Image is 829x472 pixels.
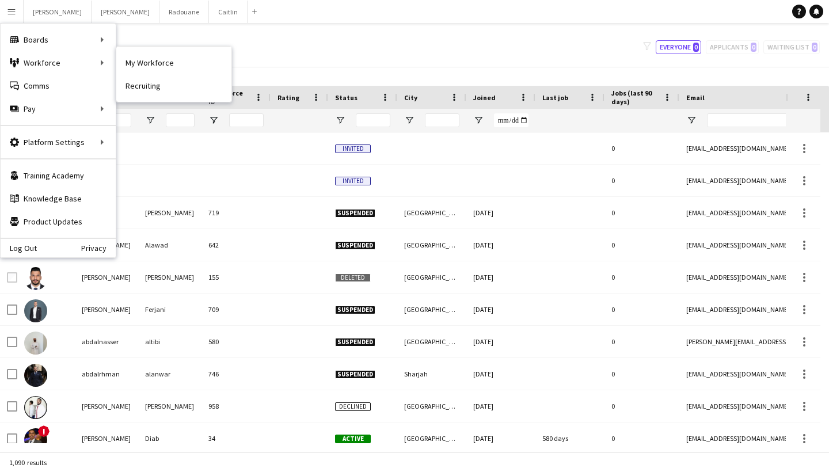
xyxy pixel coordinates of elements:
div: Diab [138,422,201,454]
div: [PERSON_NAME] [75,294,138,325]
input: Last Name Filter Input [166,113,195,127]
img: Abdel Jaleel Elsharief [24,396,47,419]
div: [GEOGRAPHIC_DATA] [397,197,466,229]
img: abdalrhman alanwar [24,364,47,387]
span: ! [38,425,50,437]
div: Alawad [138,229,201,261]
div: 0 [604,422,679,454]
div: [GEOGRAPHIC_DATA] [397,422,466,454]
div: abdalnasser [75,326,138,357]
span: Declined [335,402,371,411]
button: Open Filter Menu [686,115,697,125]
span: Email [686,93,705,102]
input: Row Selection is disabled for this row (unchecked) [7,272,17,283]
div: [GEOGRAPHIC_DATA] [397,261,466,293]
span: Invited [335,144,371,153]
div: 34 [201,422,271,454]
div: [PERSON_NAME] [138,261,201,293]
div: [PERSON_NAME] [138,197,201,229]
span: City [404,93,417,102]
div: [DATE] [466,390,535,422]
span: Suspended [335,370,375,379]
input: Status Filter Input [356,113,390,127]
div: [GEOGRAPHIC_DATA] [397,294,466,325]
div: 0 [604,197,679,229]
button: Everyone0 [656,40,701,54]
div: [GEOGRAPHIC_DATA] [397,229,466,261]
button: Open Filter Menu [208,115,219,125]
a: Training Academy [1,164,116,187]
div: abdalrhman [75,358,138,390]
div: 642 [201,229,271,261]
div: [DATE] [466,358,535,390]
div: 0 [604,358,679,390]
div: 580 days [535,422,604,454]
button: Open Filter Menu [473,115,484,125]
div: [DATE] [466,229,535,261]
div: [DATE] [466,197,535,229]
div: [GEOGRAPHIC_DATA] [397,326,466,357]
span: Suspended [335,241,375,250]
div: [PERSON_NAME] [75,261,138,293]
div: Workforce [1,51,116,74]
div: [PERSON_NAME] [75,390,138,422]
span: Deleted [335,273,371,282]
span: 0 [693,43,699,52]
img: Abdel rahman Diab [24,428,47,451]
button: Open Filter Menu [145,115,155,125]
div: [DATE] [466,326,535,357]
div: 0 [604,229,679,261]
input: Workforce ID Filter Input [229,113,264,127]
span: Suspended [335,209,375,218]
span: Last job [542,93,568,102]
button: [PERSON_NAME] [92,1,159,23]
span: Joined [473,93,496,102]
div: Platform Settings [1,131,116,154]
button: Open Filter Menu [335,115,345,125]
span: Status [335,93,358,102]
div: 0 [604,294,679,325]
img: Abdallah Ferjani [24,299,47,322]
span: Suspended [335,338,375,347]
div: 0 [604,390,679,422]
div: 0 [604,261,679,293]
a: Privacy [81,243,116,253]
div: 0 [604,132,679,164]
div: alanwar [138,358,201,390]
span: Invited [335,177,371,185]
input: Joined Filter Input [494,113,528,127]
div: 0 [604,165,679,196]
div: Ferjani [138,294,201,325]
div: 709 [201,294,271,325]
img: abdalnasser altibi [24,332,47,355]
div: Sharjah [397,358,466,390]
a: Comms [1,74,116,97]
div: 746 [201,358,271,390]
div: [DATE] [466,422,535,454]
input: First Name Filter Input [102,113,131,127]
div: 580 [201,326,271,357]
div: Boards [1,28,116,51]
div: Pay [1,97,116,120]
input: City Filter Input [425,113,459,127]
img: Abdallah Abu Naim [24,267,47,290]
div: 958 [201,390,271,422]
button: Radouane [159,1,209,23]
div: 155 [201,261,271,293]
span: Suspended [335,306,375,314]
div: [DATE] [466,294,535,325]
div: [DATE] [466,261,535,293]
button: Open Filter Menu [404,115,414,125]
div: 0 [604,326,679,357]
a: Product Updates [1,210,116,233]
div: [PERSON_NAME] [138,390,201,422]
a: Knowledge Base [1,187,116,210]
a: Log Out [1,243,37,253]
a: Recruiting [116,74,231,97]
span: Active [335,435,371,443]
a: My Workforce [116,51,231,74]
div: [PERSON_NAME] [75,422,138,454]
span: Rating [277,93,299,102]
div: 719 [201,197,271,229]
button: Caitlin [209,1,248,23]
